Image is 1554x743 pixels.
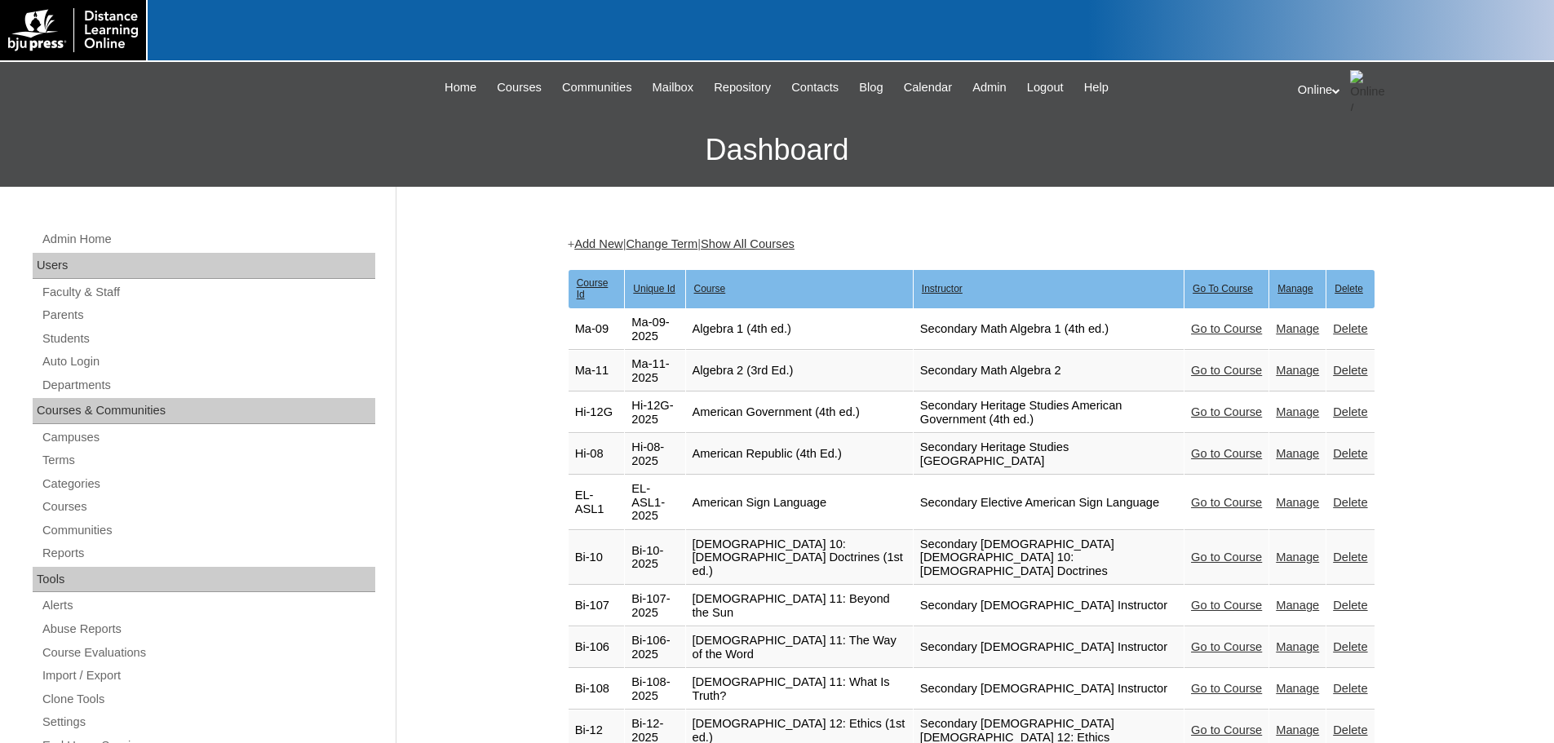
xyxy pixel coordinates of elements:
div: Users [33,253,375,279]
a: Manage [1276,364,1319,377]
a: Go to Course [1191,682,1262,695]
td: Ma-11 [569,351,625,391]
span: Courses [497,78,542,97]
span: Mailbox [653,78,694,97]
td: Algebra 2 (3rd Ed.) [686,351,913,391]
td: Bi-107-2025 [625,586,684,626]
a: Manage [1276,322,1319,335]
h3: Dashboard [8,113,1546,187]
span: Help [1084,78,1109,97]
a: Terms [41,450,375,471]
td: Secondary Math Algebra 1 (4th ed.) [914,309,1184,350]
td: Hi-12G-2025 [625,392,684,433]
a: Clone Tools [41,689,375,710]
td: Ma-11-2025 [625,351,684,391]
span: Calendar [904,78,952,97]
td: Secondary [DEMOGRAPHIC_DATA] Instructor [914,627,1184,668]
a: Home [436,78,485,97]
div: Online [1298,70,1538,111]
a: Go to Course [1191,496,1262,509]
span: Contacts [791,78,839,97]
td: Bi-107 [569,586,625,626]
td: Bi-106 [569,627,625,668]
td: Secondary Heritage Studies [GEOGRAPHIC_DATA] [914,434,1184,475]
a: Calendar [896,78,960,97]
u: Manage [1277,283,1313,294]
td: Secondary Heritage Studies American Government (4th ed.) [914,392,1184,433]
a: Admin Home [41,229,375,250]
a: Help [1076,78,1117,97]
a: Import / Export [41,666,375,686]
a: Reports [41,543,375,564]
a: Delete [1333,599,1367,612]
span: Home [445,78,476,97]
a: Manage [1276,682,1319,695]
a: Go to Course [1191,599,1262,612]
a: Delete [1333,496,1367,509]
a: Faculty & Staff [41,282,375,303]
a: Delete [1333,405,1367,418]
td: Hi-12G [569,392,625,433]
td: EL-ASL1-2025 [625,475,684,530]
a: Go to Course [1191,551,1262,564]
td: Bi-10-2025 [625,531,684,586]
u: Instructor [922,283,963,294]
a: Go to Course [1191,640,1262,653]
a: Communities [41,520,375,541]
a: Courses [489,78,550,97]
td: American Government (4th ed.) [686,392,913,433]
span: Blog [859,78,883,97]
a: Delete [1333,447,1367,460]
span: Logout [1027,78,1064,97]
td: Bi-108 [569,669,625,710]
a: Departments [41,375,375,396]
a: Delete [1333,551,1367,564]
a: Show All Courses [701,237,795,250]
a: Manage [1276,723,1319,736]
div: + | | [568,236,1375,253]
a: Admin [964,78,1015,97]
u: Unique Id [633,283,675,294]
u: Course [694,283,726,294]
u: Delete [1335,283,1363,294]
a: Logout [1019,78,1072,97]
a: Parents [41,305,375,325]
a: Mailbox [644,78,702,97]
td: Hi-08-2025 [625,434,684,475]
a: Delete [1333,364,1367,377]
span: Admin [972,78,1007,97]
div: Tools [33,567,375,593]
a: Change Term [626,237,697,250]
a: Communities [554,78,640,97]
td: [DEMOGRAPHIC_DATA] 11: What Is Truth? [686,669,913,710]
a: Manage [1276,496,1319,509]
a: Go to Course [1191,405,1262,418]
a: Abuse Reports [41,619,375,639]
a: Manage [1276,640,1319,653]
a: Go to Course [1191,447,1262,460]
a: Add New [574,237,622,250]
a: Campuses [41,427,375,448]
a: Go to Course [1191,322,1262,335]
div: Courses & Communities [33,398,375,424]
a: Manage [1276,447,1319,460]
a: Students [41,329,375,349]
td: [DEMOGRAPHIC_DATA] 11: Beyond the Sun [686,586,913,626]
a: Alerts [41,595,375,616]
a: Course Evaluations [41,643,375,663]
a: Repository [706,78,779,97]
a: Auto Login [41,352,375,372]
a: Manage [1276,599,1319,612]
td: Bi-108-2025 [625,669,684,710]
img: logo-white.png [8,8,138,52]
u: Go To Course [1193,283,1253,294]
td: Secondary Elective American Sign Language [914,475,1184,530]
td: Bi-106-2025 [625,627,684,668]
td: American Sign Language [686,475,913,530]
a: Blog [851,78,891,97]
a: Delete [1333,640,1367,653]
td: Secondary Math Algebra 2 [914,351,1184,391]
td: EL-ASL1 [569,475,625,530]
td: Ma-09 [569,309,625,350]
u: Course Id [577,277,609,300]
